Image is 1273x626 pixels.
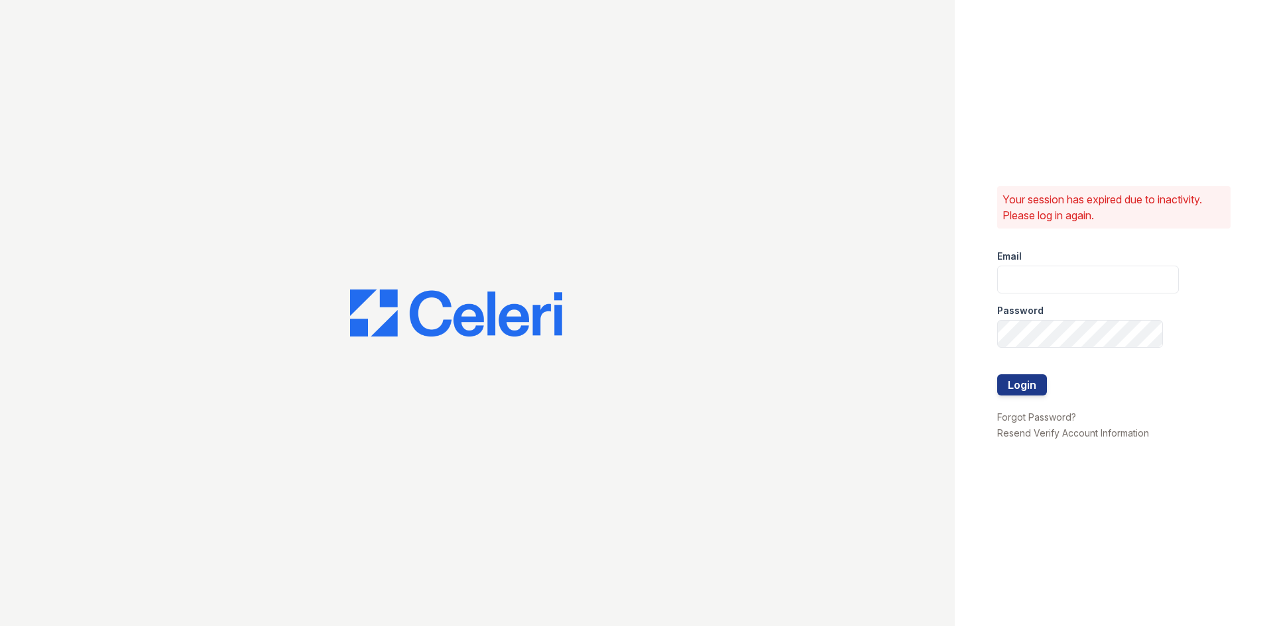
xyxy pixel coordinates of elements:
[997,250,1022,263] label: Email
[997,304,1044,317] label: Password
[350,289,562,337] img: CE_Logo_Blue-a8612792a0a2168367f1c8372b55b34899dd931a85d93a1a3d3e32e68fde9ad4.png
[997,411,1076,423] a: Forgot Password?
[997,427,1149,439] a: Resend Verify Account Information
[997,374,1047,395] button: Login
[1002,191,1225,223] p: Your session has expired due to inactivity. Please log in again.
